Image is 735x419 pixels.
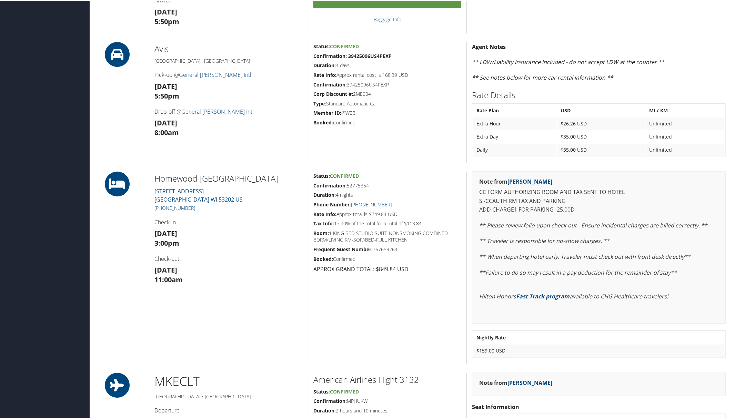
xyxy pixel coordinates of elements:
[479,252,691,260] em: ** When departing hotel early, Traveler must check out with front desk directly**
[313,90,353,96] strong: Corp Discount #:
[154,42,303,54] h2: Avis
[313,42,330,49] strong: Status:
[313,100,461,106] h5: Standard Automatic Car
[313,201,351,207] strong: Phone Number:
[473,104,556,116] th: Rate Plan
[313,255,333,262] strong: Booked:
[557,104,645,116] th: USD
[479,292,668,299] em: Hilton Honors available to CHG Healthcare travelers!
[313,264,461,273] p: APPROX GRAND TOTAL: $849.84 USD
[313,81,461,88] h5: 39425096US4PEXP
[557,130,645,142] td: $35.00 USD
[313,100,326,106] strong: Type:
[351,201,392,207] a: [PHONE_NUMBER]
[330,388,359,394] span: Confirmed
[516,292,570,299] a: Fast Track program
[313,373,461,385] h2: American Airlines Flight 3132
[646,117,725,129] td: Unlimited
[154,57,303,64] h5: [GEOGRAPHIC_DATA] , [GEOGRAPHIC_DATA]
[472,89,726,100] h2: Rate Details
[181,107,254,115] a: General [PERSON_NAME] Intl
[507,177,552,185] a: [PERSON_NAME]
[313,61,336,68] strong: Duration:
[313,71,461,78] h5: Approx rental cost is 168.39 USD
[313,219,334,226] strong: Tax Info:
[154,204,195,211] a: [PHONE_NUMBER]
[154,392,303,399] h5: [GEOGRAPHIC_DATA] / [GEOGRAPHIC_DATA]
[646,104,725,116] th: MI / KM
[154,117,177,127] strong: [DATE]
[313,109,341,115] strong: Member ID:
[313,172,330,178] strong: Status:
[313,255,461,262] h5: Confirmed
[313,119,461,125] h5: Confirmed
[313,191,336,197] strong: Duration:
[313,397,347,403] strong: Confirmation:
[313,229,461,243] h5: 1 KING BED STUDIO SUITE NONSMOKING COMBINED BDRM/LIVING RM-SOFABED-FULL KITCHEN
[473,117,556,129] td: Extra Hour
[646,130,725,142] td: Unlimited
[154,16,179,25] strong: 5:50pm
[473,130,556,142] td: Extra Day
[154,127,179,136] strong: 8:00am
[313,229,329,236] strong: Room:
[154,406,303,413] h4: Departure
[313,245,461,252] h5: 767659264
[313,71,336,78] strong: Rate Info:
[313,81,347,87] strong: Confirmation:
[479,177,552,185] strong: Note from
[473,331,725,343] th: Nightly Rate
[472,73,613,81] em: ** See notes below for more car rental information **
[154,238,179,247] strong: 3:00pm
[479,221,707,228] em: ** Please review folio upon check-out - Ensure incidental charges are billed correctly. **
[313,191,461,198] h5: 4 nights
[374,16,401,22] a: Baggage Info
[313,397,461,404] h5: MPHUKW
[154,254,303,262] h4: Check-out
[154,172,303,184] h2: Homewood [GEOGRAPHIC_DATA]
[313,61,461,68] h5: 4 days
[472,42,506,50] strong: Agent Notes
[154,81,177,90] strong: [DATE]
[154,91,179,100] strong: 5:50pm
[313,210,336,217] strong: Rate Info:
[154,7,177,16] strong: [DATE]
[313,52,392,59] strong: Confirmation: 39425096US4PEXP
[313,109,461,116] h5: @WEB
[646,143,725,155] td: Unlimited
[154,228,177,237] strong: [DATE]
[313,219,461,226] h5: 17.90% of the total for a total of $113.84
[330,42,359,49] span: Confirmed
[313,119,333,125] strong: Booked:
[479,268,677,276] em: **Failure to do so may result in a pay deduction for the remainder of stay**
[313,90,461,97] h5: 2ME004
[313,182,347,188] strong: Confirmation:
[154,265,177,274] strong: [DATE]
[473,344,725,356] td: $159.00 USD
[313,407,336,413] strong: Duration:
[154,274,183,284] strong: 11:00am
[313,210,461,217] h5: Approx total is $749.84 USD
[472,58,664,65] em: ** LDW/Liability insurance included - do not accept LDW at the counter **
[479,187,718,214] p: CC FORM AUTHORIZING ROOM AND TAX SENT TO HOTEL SI-CCAUTH RM TAX AND PARKING ADD CHARGE1 FOR PARKI...
[313,388,330,394] strong: Status:
[479,378,552,386] strong: Note from
[154,107,303,115] h4: Drop-off @
[473,143,556,155] td: Daily
[154,70,303,78] h4: Pick-up @
[154,187,243,203] a: [STREET_ADDRESS][GEOGRAPHIC_DATA] WI 53202 US
[154,218,303,225] h4: Check-in
[557,143,645,155] td: $35.00 USD
[179,70,251,78] a: General [PERSON_NAME] Intl
[479,236,610,244] em: ** Traveler is responsible for no-show charges. **
[507,378,552,386] a: [PERSON_NAME]
[313,407,461,413] h5: 2 hours and 10 minutes
[330,172,359,178] span: Confirmed
[313,245,373,252] strong: Frequent Guest Number:
[313,182,461,188] h5: 52775354
[557,117,645,129] td: $26.26 USD
[472,402,519,410] strong: Seat Information
[154,372,303,389] h1: MKE CLT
